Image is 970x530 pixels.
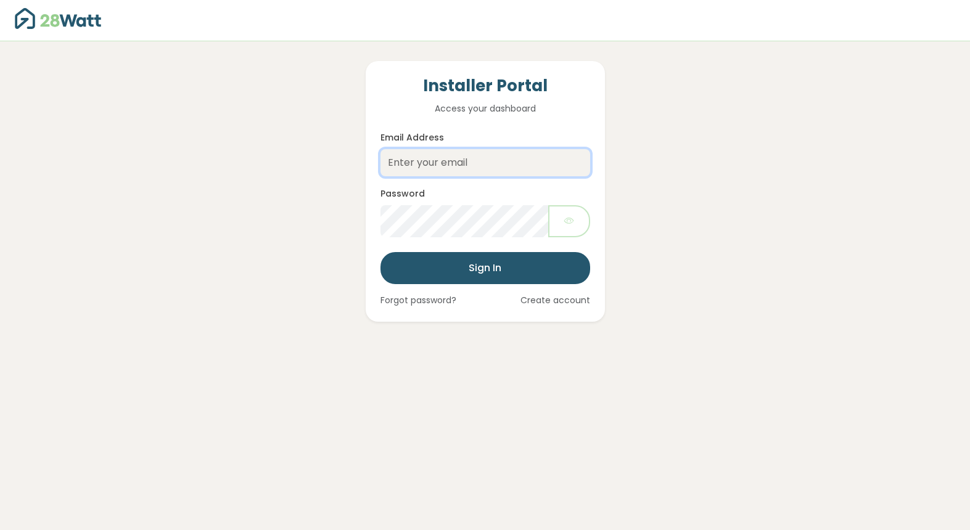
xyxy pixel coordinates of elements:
[380,102,590,115] p: Access your dashboard
[380,76,590,97] h4: Installer Portal
[380,149,590,176] input: Enter your email
[380,252,590,284] button: Sign In
[380,187,425,200] label: Password
[520,294,590,307] a: Create account
[15,8,101,29] img: 28Watt
[548,205,590,237] button: Show password
[380,131,444,144] label: Email Address
[380,294,456,307] a: Forgot password?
